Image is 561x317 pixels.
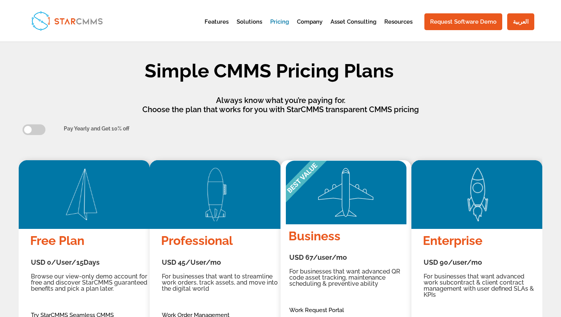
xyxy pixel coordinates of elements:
a: Asset Consulting [330,19,376,38]
h3: USD 67/user/mo [289,254,413,265]
h3: USD 90/user/mo [424,259,540,270]
h4: Professional [161,234,279,251]
h4: Business [289,229,413,246]
h4: Enterprise [423,234,541,251]
p: Always know what you’re paying for. Choose the plan that works for you with StarCMMS transparent ... [74,96,487,114]
h3: USD 45/User/mo [162,259,278,270]
img: StarCMMS [28,8,106,33]
h3: USD 0/User/15Days [31,259,147,270]
h4: Free Plan [30,234,148,251]
a: Company [297,19,322,38]
a: Pricing [270,19,289,38]
a: Resources [384,19,413,38]
h5: For businesses that want advanced work subcontract & client contract management with user defined... [424,274,540,302]
a: Request Software Demo [424,13,502,30]
h5: For businesses that want to streamline work orders, track assets, and move into the digital world [162,274,278,296]
h5: Browse our view-only demo account for free and discover StarCMMS guaranteed benefits and pick a p... [31,274,147,296]
h1: Simple CMMS Pricing Plans [52,61,487,84]
h5: For businesses that want advanced QR code asset tracking, maintenance scheduling & preventive abi... [289,269,413,291]
a: Solutions [237,19,262,38]
a: Features [205,19,229,38]
div: Pay Yearly and Get 10% off [64,124,539,134]
a: العربية [507,13,534,30]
